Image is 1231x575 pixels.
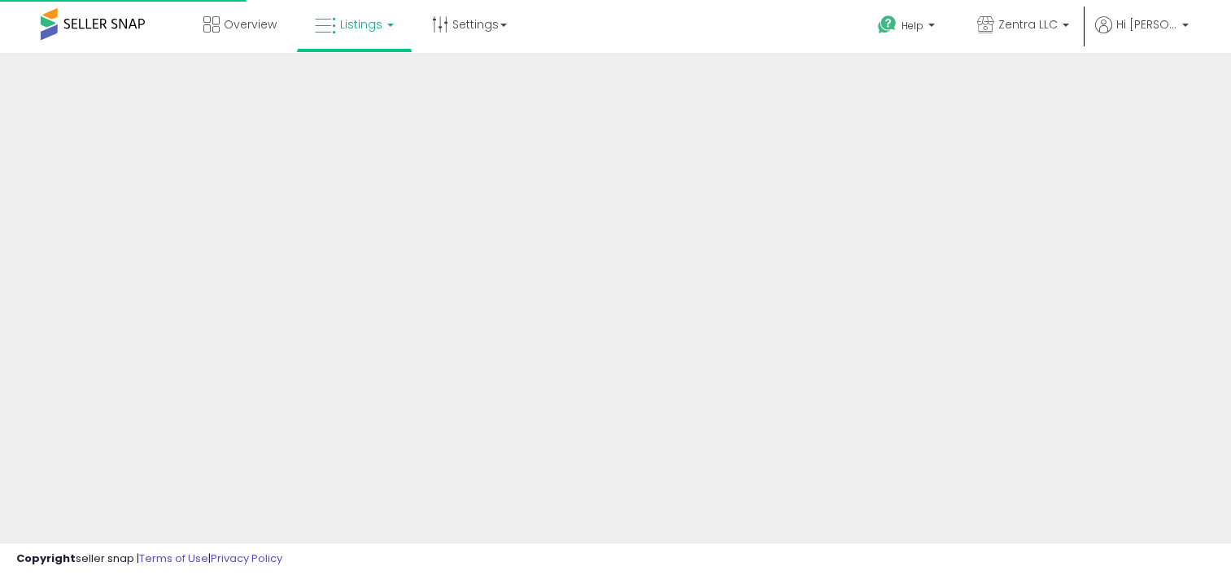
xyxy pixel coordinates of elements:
a: Hi [PERSON_NAME] [1095,16,1189,53]
i: Get Help [877,15,897,35]
a: Terms of Use [139,551,208,566]
span: Overview [224,16,277,33]
div: seller snap | | [16,551,282,567]
a: Privacy Policy [211,551,282,566]
span: Hi [PERSON_NAME] [1116,16,1177,33]
span: Zentra LLC [998,16,1058,33]
span: Help [901,19,923,33]
a: Help [865,2,951,53]
strong: Copyright [16,551,76,566]
span: Listings [340,16,382,33]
